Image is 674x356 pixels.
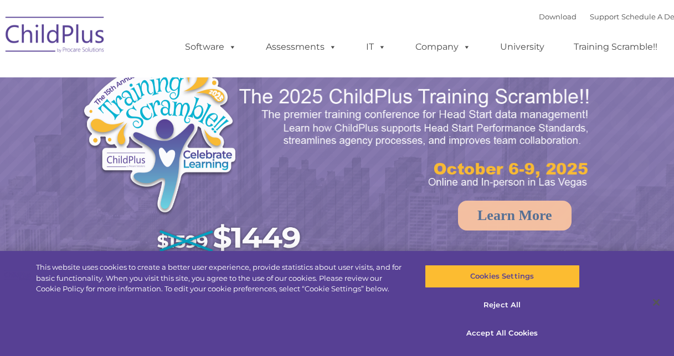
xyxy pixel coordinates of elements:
button: Accept All Cookies [425,322,580,345]
a: IT [355,36,397,58]
div: This website uses cookies to create a better user experience, provide statistics about user visit... [36,262,404,295]
button: Cookies Settings [425,265,580,288]
button: Close [644,290,668,315]
a: Learn More [458,201,572,231]
a: Assessments [255,36,348,58]
a: University [489,36,555,58]
a: Company [404,36,482,58]
a: Training Scramble!! [563,36,668,58]
a: Software [174,36,248,58]
button: Reject All [425,294,580,317]
a: Support [590,12,619,21]
a: Download [539,12,577,21]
